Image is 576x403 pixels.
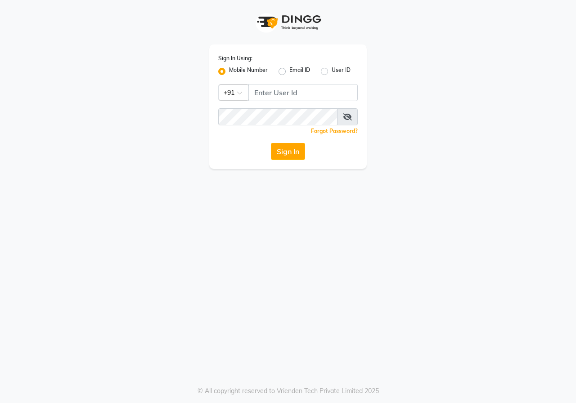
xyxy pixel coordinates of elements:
[229,66,268,77] label: Mobile Number
[289,66,310,77] label: Email ID
[252,9,324,35] img: logo1.svg
[248,84,358,101] input: Username
[218,54,252,62] label: Sign In Using:
[332,66,351,77] label: User ID
[311,128,358,134] a: Forgot Password?
[271,143,305,160] button: Sign In
[218,108,337,125] input: Username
